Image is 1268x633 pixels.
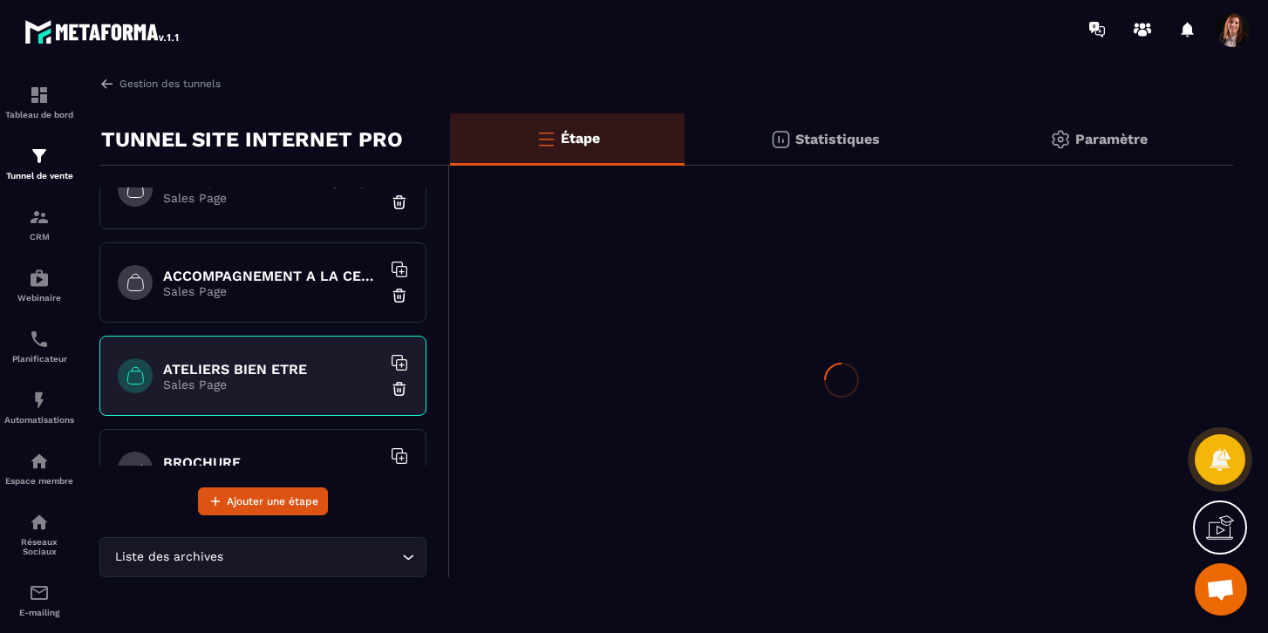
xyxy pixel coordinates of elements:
[4,194,74,255] a: formationformationCRM
[4,354,74,364] p: Planificateur
[227,548,398,567] input: Search for option
[99,76,221,92] a: Gestion des tunnels
[1050,129,1071,150] img: setting-gr.5f69749f.svg
[163,191,381,205] p: Sales Page
[227,493,318,510] span: Ajouter une étape
[4,438,74,499] a: automationsautomationsEspace membre
[4,232,74,242] p: CRM
[24,16,181,47] img: logo
[795,131,880,147] p: Statistiques
[29,146,50,167] img: formation
[163,361,381,378] h6: ATELIERS BIEN ETRE
[4,537,74,556] p: Réseaux Sociaux
[4,133,74,194] a: formationformationTunnel de vente
[29,451,50,472] img: automations
[99,76,115,92] img: arrow
[29,329,50,350] img: scheduler
[4,316,74,377] a: schedulerschedulerPlanificateur
[163,268,381,284] h6: ACCOMPAGNEMENT A LA CERTIFICATION HAS
[4,71,74,133] a: formationformationTableau de bord
[29,512,50,533] img: social-network
[163,378,381,391] p: Sales Page
[99,537,426,577] div: Search for option
[29,268,50,289] img: automations
[111,548,227,567] span: Liste des archives
[4,415,74,425] p: Automatisations
[29,582,50,603] img: email
[4,293,74,303] p: Webinaire
[391,287,408,304] img: trash
[29,85,50,105] img: formation
[29,207,50,228] img: formation
[4,171,74,180] p: Tunnel de vente
[29,390,50,411] img: automations
[4,110,74,119] p: Tableau de bord
[1195,563,1247,616] a: Ouvrir le chat
[1075,131,1148,147] p: Paramètre
[561,130,600,146] p: Étape
[4,377,74,438] a: automationsautomationsAutomatisations
[4,499,74,569] a: social-networksocial-networkRéseaux Sociaux
[391,194,408,211] img: trash
[198,487,328,515] button: Ajouter une étape
[4,476,74,486] p: Espace membre
[770,129,791,150] img: stats.20deebd0.svg
[535,128,556,149] img: bars-o.4a397970.svg
[391,380,408,398] img: trash
[163,454,381,471] h6: BROCHURE
[101,122,403,157] p: TUNNEL SITE INTERNET PRO
[163,284,381,298] p: Sales Page
[4,255,74,316] a: automationsautomationsWebinaire
[4,608,74,617] p: E-mailing
[4,569,74,630] a: emailemailE-mailing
